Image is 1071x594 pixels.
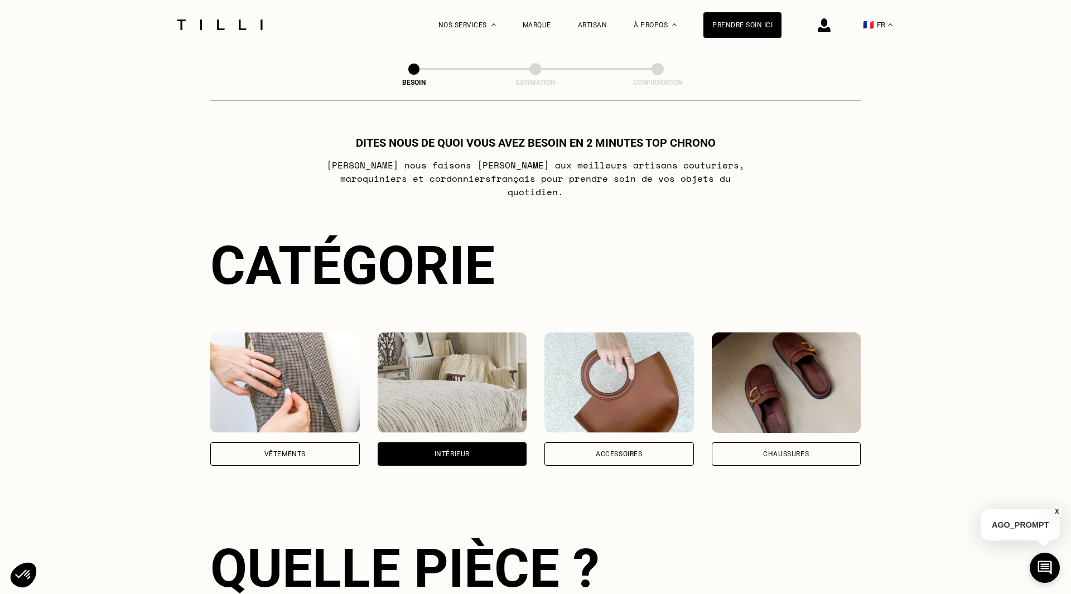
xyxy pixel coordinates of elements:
[596,451,643,457] div: Accessoires
[356,136,716,149] h1: Dites nous de quoi vous avez besoin en 2 minutes top chrono
[763,451,809,457] div: Chaussures
[315,158,757,199] p: [PERSON_NAME] nous faisons [PERSON_NAME] aux meilleurs artisans couturiers , maroquiniers et cord...
[1051,505,1063,518] button: X
[358,79,470,86] div: Besoin
[712,332,861,433] img: Chaussures
[491,23,496,26] img: Menu déroulant
[264,451,306,457] div: Vêtements
[703,12,781,38] a: Prendre soin ici
[672,23,677,26] img: Menu déroulant à propos
[523,21,551,29] a: Marque
[602,79,713,86] div: Confirmation
[818,18,831,32] img: icône connexion
[435,451,470,457] div: Intérieur
[210,332,360,433] img: Vêtements
[888,23,893,26] img: menu déroulant
[578,21,607,29] a: Artisan
[544,332,694,433] img: Accessoires
[173,20,267,30] img: Logo du service de couturière Tilli
[210,234,861,297] div: Catégorie
[480,79,591,86] div: Estimation
[981,509,1060,540] p: AGO_PROMPT
[863,20,874,30] span: 🇫🇷
[378,332,527,433] img: Intérieur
